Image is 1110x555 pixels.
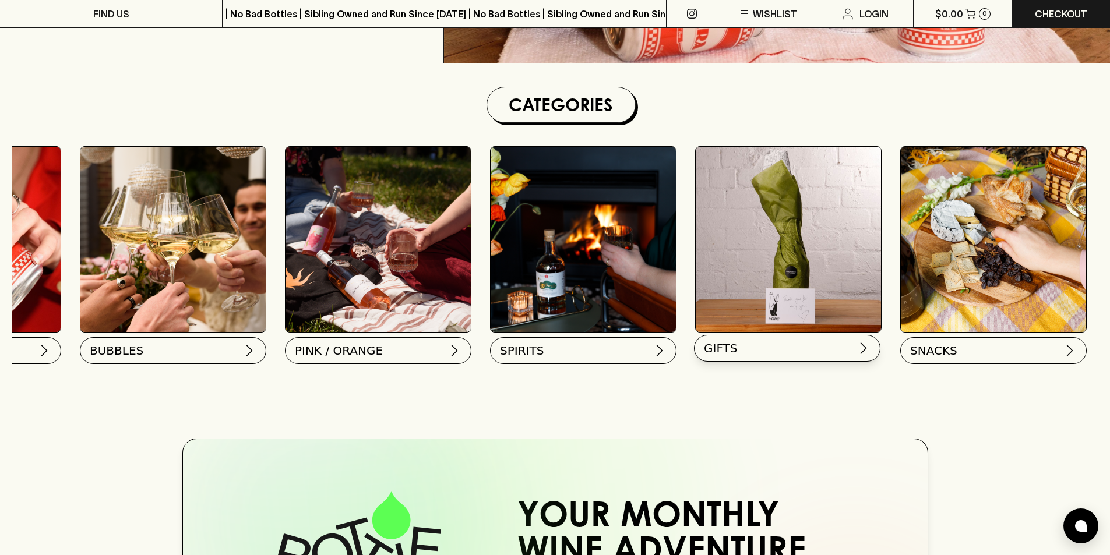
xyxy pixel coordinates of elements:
span: SPIRITS [500,342,544,359]
img: bubble-icon [1075,520,1087,532]
p: Wishlist [753,7,797,21]
span: PINK / ORANGE [295,342,383,359]
p: FIND US [93,7,129,21]
img: chevron-right.svg [242,344,256,358]
button: GIFTS [694,335,880,362]
p: Login [859,7,889,21]
h1: Categories [492,92,630,118]
button: BUBBLES [80,337,266,364]
button: PINK / ORANGE [285,337,471,364]
img: chevron-right.svg [653,344,667,358]
img: GIFT WRA-16 1 [696,147,881,332]
img: 2022_Festive_Campaign_INSTA-16 1 [80,147,266,332]
span: SNACKS [910,342,957,359]
p: $0.00 [935,7,963,21]
img: Bottle-Drop 1 [901,147,1086,332]
img: chevron-right.svg [447,344,461,358]
span: GIFTS [704,340,737,356]
img: chevron-right.svg [1063,344,1077,358]
p: Checkout [1035,7,1087,21]
span: BUBBLES [90,342,143,359]
img: gospel_collab-2 1 [286,147,471,332]
img: chevron-right.svg [37,344,51,358]
img: chevron-right.svg [857,341,871,355]
button: SNACKS [900,337,1087,364]
img: gospel_collab-2 1 [491,147,676,332]
button: SPIRITS [490,337,676,364]
p: 0 [982,10,987,17]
